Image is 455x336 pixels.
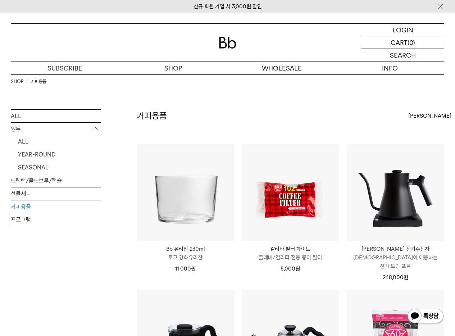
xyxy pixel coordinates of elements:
[390,49,416,62] p: SEARCH
[31,78,46,85] a: 커피용품
[242,245,339,253] p: 칼리타 필터 화이트
[137,253,234,262] p: 로고 강화유리잔
[361,24,444,36] a: LOGIN
[194,3,262,10] a: 신규 회원 가입 시 3,000원 할인
[347,245,444,253] p: [PERSON_NAME] 전기주전자
[347,253,444,271] p: [DEMOGRAPHIC_DATA]이 애용하는 전기 드립 포트
[383,274,408,281] span: 248,000
[18,135,101,148] a: ALL
[11,62,119,74] a: SUBSCRIBE
[191,265,196,272] span: 원
[137,245,234,262] a: Bb 유리잔 230ml 로고 강화유리잔
[11,200,101,213] a: 커피용품
[11,110,101,122] a: ALL
[11,174,101,187] a: 드립백/콜드브루/캡슐
[11,123,101,136] p: 원두
[137,110,167,122] h2: 커피용품
[391,36,408,49] p: CART
[295,265,300,272] span: 원
[242,245,339,262] a: 칼리타 필터 화이트 클레버/칼리타 전용 종이 필터
[407,308,444,325] img: 카카오톡 채널 1:1 채팅 버튼
[408,36,415,49] p: (0)
[242,144,339,241] img: 칼리타 필터 화이트
[347,245,444,271] a: [PERSON_NAME] 전기주전자 [DEMOGRAPHIC_DATA]이 애용하는 전기 드립 포트
[11,187,101,200] a: 선물세트
[18,148,101,161] a: YEAR-ROUND
[228,62,336,74] p: WHOLESALE
[408,112,451,120] span: [PERSON_NAME]
[336,62,444,74] p: INFO
[361,36,444,49] a: CART (0)
[347,144,444,241] img: 펠로우 스태그 전기주전자
[11,78,23,85] a: SHOP
[137,144,234,241] img: Bb 유리잔 230ml
[281,265,300,272] span: 5,000
[393,24,413,36] p: LOGIN
[11,213,101,226] a: 프로그램
[242,253,339,262] p: 클레버/칼리타 전용 종이 필터
[18,161,101,174] a: SEASONAL
[137,245,234,253] p: Bb 유리잔 230ml
[404,274,408,281] span: 원
[175,265,196,272] span: 11,000
[119,62,227,74] a: SHOP
[219,37,236,49] img: 로고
